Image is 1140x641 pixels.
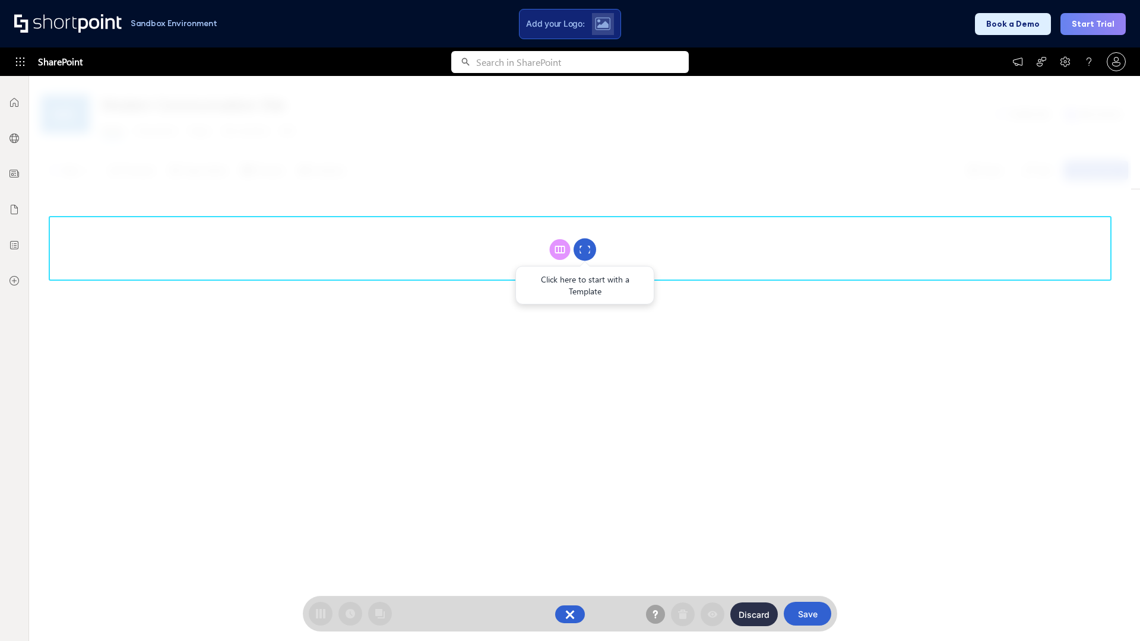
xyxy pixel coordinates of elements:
[926,503,1140,641] iframe: Chat Widget
[975,13,1051,35] button: Book a Demo
[476,51,689,73] input: Search in SharePoint
[730,602,778,626] button: Discard
[595,17,610,30] img: Upload logo
[526,18,584,29] span: Add your Logo:
[1060,13,1126,35] button: Start Trial
[131,20,217,27] h1: Sandbox Environment
[38,47,83,76] span: SharePoint
[784,602,831,626] button: Save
